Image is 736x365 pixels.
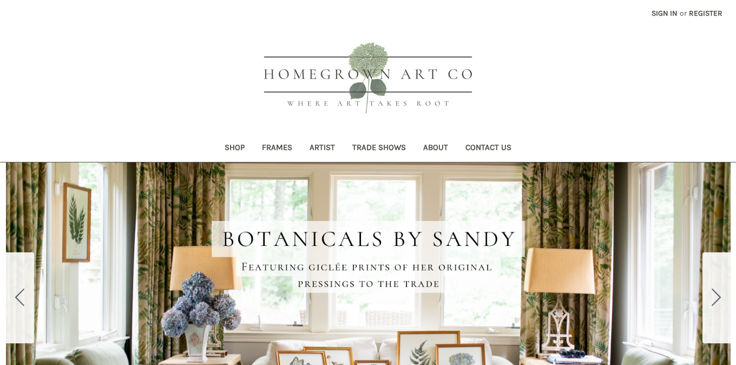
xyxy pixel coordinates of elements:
img: HOMEGROWN ART CO [246,30,490,128]
a: Shop [216,135,253,162]
button: Go to slide 5 [6,252,34,343]
a: Contact Us [457,135,520,162]
button: Go to slide 2 [702,252,731,343]
a: Frames [253,135,301,162]
a: About [415,135,457,162]
a: Artist [301,135,344,162]
a: Trade Shows [344,135,415,162]
span: or [679,8,688,19]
